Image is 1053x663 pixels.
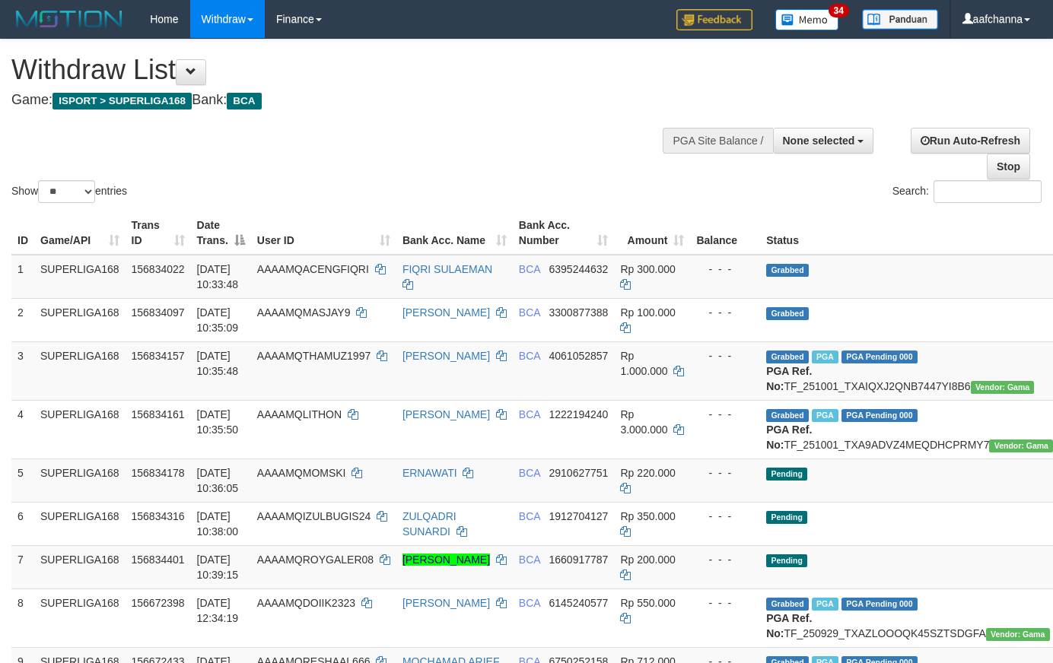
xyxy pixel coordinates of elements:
[257,554,374,566] span: AAAAMQROYGALER08
[519,597,540,609] span: BCA
[34,400,126,458] td: SUPERLIGA168
[934,180,1042,203] input: Search:
[402,263,492,275] a: FIQRI SULAEMAN
[696,509,754,524] div: - - -
[402,554,490,566] a: [PERSON_NAME]
[841,351,918,363] span: PGA Pending
[11,55,687,85] h1: Withdraw List
[696,348,754,363] div: - - -
[11,341,34,400] td: 3
[783,135,855,147] span: None selected
[402,597,490,609] a: [PERSON_NAME]
[34,298,126,341] td: SUPERLIGA168
[257,510,371,522] span: AAAAMQIZULBUGIS24
[519,467,540,479] span: BCA
[11,93,687,108] h4: Game: Bank:
[11,211,34,255] th: ID
[549,554,609,566] span: Copy 1660917787 to clipboard
[519,408,540,420] span: BCA
[549,263,609,275] span: Copy 6395244632 to clipboard
[34,211,126,255] th: Game/API: activate to sort column ascending
[892,180,1042,203] label: Search:
[766,351,809,363] span: Grabbed
[34,545,126,588] td: SUPERLIGA168
[911,128,1030,154] a: Run Auto-Refresh
[402,306,490,319] a: [PERSON_NAME]
[197,467,239,494] span: [DATE] 10:36:05
[132,597,185,609] span: 156672398
[11,8,127,30] img: MOTION_logo.png
[620,408,667,436] span: Rp 3.000.000
[862,9,938,30] img: panduan.png
[989,439,1053,452] span: Vendor URL: https://trx31.1velocity.biz
[11,458,34,502] td: 5
[620,306,675,319] span: Rp 100.000
[197,306,239,334] span: [DATE] 10:35:09
[620,554,675,566] span: Rp 200.000
[766,264,809,277] span: Grabbed
[402,467,457,479] a: ERNAWATI
[11,298,34,341] td: 2
[519,350,540,362] span: BCA
[132,467,185,479] span: 156834178
[696,407,754,422] div: - - -
[987,154,1030,179] a: Stop
[402,408,490,420] a: [PERSON_NAME]
[38,180,95,203] select: Showentries
[197,510,239,538] span: [DATE] 10:38:00
[620,510,675,522] span: Rp 350.000
[549,597,609,609] span: Copy 6145240577 to clipboard
[971,381,1035,394] span: Vendor URL: https://trx31.1velocity.biz
[696,305,754,320] div: - - -
[812,409,838,422] span: Marked by aafsoycanthlai
[766,468,807,481] span: Pending
[11,588,34,647] td: 8
[257,306,351,319] span: AAAAMQMASJAY9
[676,9,752,30] img: Feedback.jpg
[766,307,809,320] span: Grabbed
[11,545,34,588] td: 7
[132,263,185,275] span: 156834022
[11,255,34,299] td: 1
[11,502,34,545] td: 6
[549,467,609,479] span: Copy 2910627751 to clipboard
[197,350,239,377] span: [DATE] 10:35:48
[766,511,807,524] span: Pending
[841,409,918,422] span: PGA Pending
[519,510,540,522] span: BCA
[132,510,185,522] span: 156834316
[663,128,772,154] div: PGA Site Balance /
[251,211,396,255] th: User ID: activate to sort column ascending
[257,263,369,275] span: AAAAMQACENGFIQRI
[519,306,540,319] span: BCA
[34,502,126,545] td: SUPERLIGA168
[549,510,609,522] span: Copy 1912704127 to clipboard
[620,597,675,609] span: Rp 550.000
[34,458,126,502] td: SUPERLIGA168
[766,554,807,567] span: Pending
[132,408,185,420] span: 156834161
[696,595,754,611] div: - - -
[690,211,760,255] th: Balance
[132,554,185,566] span: 156834401
[620,350,667,377] span: Rp 1.000.000
[549,306,609,319] span: Copy 3300877388 to clipboard
[227,93,261,109] span: BCA
[396,211,513,255] th: Bank Acc. Name: activate to sort column ascending
[841,598,918,611] span: PGA Pending
[620,467,675,479] span: Rp 220.000
[513,211,615,255] th: Bank Acc. Number: activate to sort column ascending
[197,597,239,624] span: [DATE] 12:34:19
[257,408,342,420] span: AAAAMQLITHON
[766,365,812,392] b: PGA Ref. No:
[34,588,126,647] td: SUPERLIGA168
[696,465,754,481] div: - - -
[766,409,809,422] span: Grabbed
[775,9,839,30] img: Button%20Memo.svg
[773,128,874,154] button: None selected
[34,341,126,400] td: SUPERLIGA168
[829,4,849,17] span: 34
[191,211,251,255] th: Date Trans.: activate to sort column descending
[126,211,191,255] th: Trans ID: activate to sort column ascending
[549,350,609,362] span: Copy 4061052857 to clipboard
